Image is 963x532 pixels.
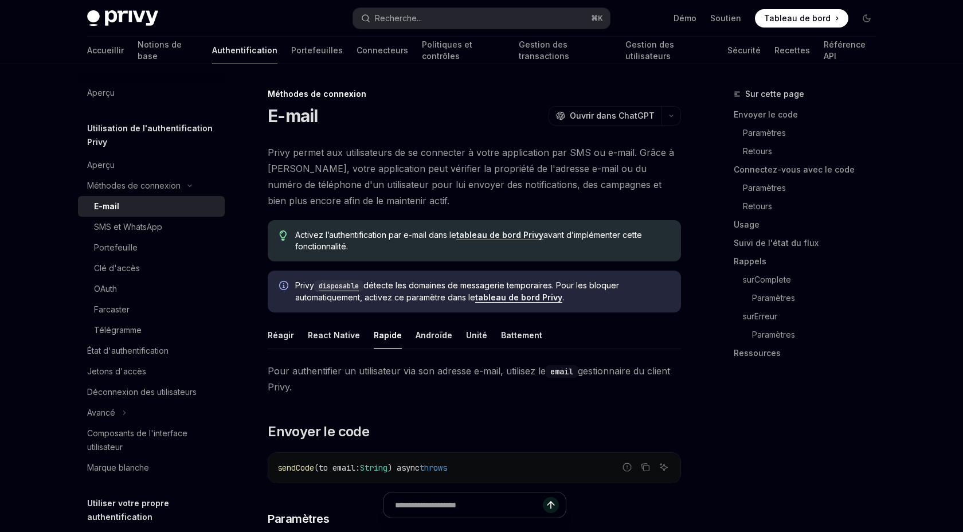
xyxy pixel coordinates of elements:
[87,181,181,190] font: Méthodes de connexion
[734,238,819,248] font: Suivi de l'état du flux
[78,258,225,279] a: Clé d'accès
[824,37,876,64] a: Référence API
[755,9,848,28] a: Tableau de bord
[549,106,661,126] button: Ouvrir dans ChatGPT
[734,348,781,358] font: Ressources
[78,217,225,237] a: SMS et WhatsApp
[78,457,225,478] a: Marque blanche
[87,45,124,55] font: Accueillir
[94,201,119,211] font: E-mail
[268,89,366,99] font: Méthodes de connexion
[752,330,795,339] font: Paramètres
[87,37,124,64] a: Accueillir
[422,37,505,64] a: Politiques et contrôles
[314,280,363,290] a: disposable
[78,155,225,175] a: Aperçu
[387,463,420,473] span: ) async
[78,196,225,217] a: E-mail
[546,365,578,378] code: email
[295,280,619,302] font: détecte les domaines de messagerie temporaires. Pour les bloquer automatiquement, activez ce para...
[858,9,876,28] button: Activer le mode sombre
[591,14,598,22] font: ⌘
[710,13,741,24] a: Soutien
[87,160,115,170] font: Aperçu
[638,460,653,475] button: Copiez le contenu du bloc de code
[78,279,225,299] a: OAuth
[87,88,115,97] font: Aperçu
[78,402,225,423] button: Basculer la section avancée
[734,220,760,229] font: Usage
[277,463,314,473] span: sendCode
[824,40,866,61] font: Référence API
[734,271,885,289] a: surComplete
[78,341,225,361] a: État d'authentification
[87,387,197,397] font: Déconnexion des utilisateurs
[570,111,655,120] font: Ouvrir dans ChatGPT
[314,463,355,473] span: (to email
[268,423,369,440] font: Envoyer le code
[743,183,786,193] font: Paramètres
[625,40,674,61] font: Gestion des utilisateurs
[727,45,761,55] font: Sécurité
[78,423,225,457] a: Composants de l'interface utilisateur
[764,13,831,23] font: Tableau de bord
[268,365,546,377] font: Pour authentifier un utilisateur via son adresse e-mail, utilisez le
[395,492,543,518] input: Poser une question...
[87,463,149,472] font: Marque blanche
[620,460,635,475] button: Signaler un code incorrect
[456,230,543,240] a: tableau de bord Privy
[745,89,804,99] font: Sur cette page
[212,37,277,64] a: Authentification
[268,147,674,206] font: Privy permet aux utilisateurs de se connecter à votre application par SMS ou e-mail. Grâce à [PER...
[734,179,885,197] a: Paramètres
[734,216,885,234] a: Usage
[295,280,314,290] font: Privy
[562,292,564,302] font: .
[422,40,472,61] font: Politiques et contrôles
[519,37,612,64] a: Gestion des transactions
[268,330,294,340] font: Réagir
[78,175,225,196] button: Basculer la section Méthodes de connexion
[734,307,885,326] a: surErreur
[475,292,562,303] a: tableau de bord Privy
[291,37,343,64] a: Portefeuilles
[94,242,138,252] font: Portefeuille
[94,222,162,232] font: SMS et WhatsApp
[94,284,117,294] font: OAuth
[734,256,766,266] font: Rappels
[87,408,115,417] font: Avancé
[360,463,387,473] span: String
[355,463,360,473] span: :
[734,197,885,216] a: Retours
[743,201,772,211] font: Retours
[734,142,885,161] a: Retours
[674,13,696,24] a: Démo
[94,263,140,273] font: Clé d'accès
[501,330,542,340] font: Battement
[734,289,885,307] a: Paramètres
[314,280,363,292] code: disposable
[727,37,761,64] a: Sécurité
[291,45,343,55] font: Portefeuilles
[743,128,786,138] font: Paramètres
[774,45,810,55] font: Recettes
[308,330,360,340] font: React Native
[466,330,487,340] font: Unité
[357,37,408,64] a: Connecteurs
[212,45,277,55] font: Authentification
[87,498,169,522] font: Utiliser votre propre authentification
[357,45,408,55] font: Connecteurs
[78,299,225,320] a: Farcaster
[734,161,885,179] a: Connectez-vous avec le code
[94,325,142,335] font: Télégramme
[279,281,291,292] svg: Informations
[138,40,182,61] font: Notions de base
[734,326,885,344] a: Paramètres
[656,460,671,475] button: Demandez à l'IA
[268,105,318,126] font: E-mail
[375,13,422,23] font: Recherche...
[374,330,402,340] font: Rapide
[420,463,447,473] span: throws
[543,497,559,513] button: Envoyer un message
